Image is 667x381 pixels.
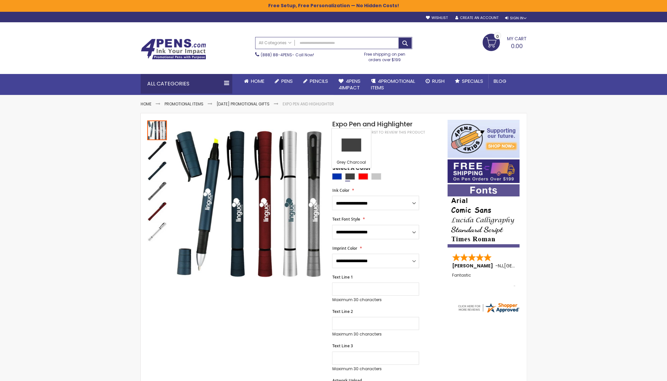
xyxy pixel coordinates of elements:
[239,74,270,88] a: Home
[332,332,419,337] p: Maximum 30 characters
[345,173,355,180] div: Grey Charcoal
[450,74,488,88] a: Specials
[498,263,503,269] span: NJ
[448,120,519,158] img: 4pens 4 kids
[332,274,353,280] span: Text Line 1
[332,297,419,302] p: Maximum 30 characters
[332,216,360,222] span: Text Font Style
[448,159,519,183] img: Free shipping on orders over $199
[333,74,366,95] a: 4Pens4impact
[371,78,415,91] span: 4PROMOTIONAL ITEMS
[483,34,527,50] a: 0.00 0
[281,78,293,84] span: Pens
[217,101,270,107] a: [DATE] Promotional Gifts
[455,15,498,20] a: Create an Account
[432,78,445,84] span: Rush
[452,273,516,287] div: Fantastic
[511,42,523,50] span: 0.00
[147,222,167,242] img: Expo Pen and Highlighter
[141,101,151,107] a: Home
[332,173,342,180] div: Blue
[310,78,328,84] span: Pencils
[141,39,206,60] img: 4Pens Custom Pens and Promotional Products
[426,15,448,20] a: Wishlist
[251,78,264,84] span: Home
[147,140,167,160] div: Expo Pen and Highlighter
[462,78,483,84] span: Specials
[270,74,298,88] a: Pens
[147,181,167,201] img: Expo Pen and Highlighter
[496,33,499,40] span: 0
[147,221,167,242] div: Expo Pen and Highlighter
[457,309,520,315] a: 4pens.com certificate URL
[147,120,167,140] div: Expo Pen and Highlighter
[259,40,291,45] span: All Categories
[332,309,353,314] span: Text Line 2
[298,74,333,88] a: Pencils
[494,78,506,84] span: Blog
[332,245,357,251] span: Imprint Color
[332,119,412,129] span: Expo Pen and Highlighter
[255,37,295,48] a: All Categories
[371,173,381,180] div: Silver
[488,74,512,88] a: Blog
[332,188,349,193] span: Ink Color
[332,366,419,372] p: Maximum 30 characters
[332,343,353,349] span: Text Line 3
[147,160,167,181] div: Expo Pen and Highlighter
[356,130,425,135] a: Be the first to review this product
[283,101,334,107] li: Expo Pen and Highlighter
[366,74,420,95] a: 4PROMOTIONALITEMS
[332,165,371,173] span: Select A Color
[420,74,450,88] a: Rush
[174,129,324,279] img: Expo Pen and Highlighter
[147,161,167,181] img: Expo Pen and Highlighter
[452,263,495,269] span: [PERSON_NAME]
[495,263,552,269] span: - ,
[147,141,167,160] img: Expo Pen and Highlighter
[358,173,368,180] div: Red
[147,202,167,221] img: Expo Pen and Highlighter
[504,263,552,269] span: [GEOGRAPHIC_DATA]
[333,160,369,166] div: Grey Charcoal
[165,101,203,107] a: Promotional Items
[261,52,292,58] a: (888) 88-4PENS
[448,184,519,247] img: font-personalization-examples
[613,363,667,381] iframe: Reseñas de Clientes en Google
[141,74,232,94] div: All Categories
[339,78,360,91] span: 4Pens 4impact
[261,52,314,58] span: - Call Now!
[505,16,526,21] div: Sign In
[457,302,520,314] img: 4pens.com widget logo
[357,49,412,62] div: Free shipping on pen orders over $199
